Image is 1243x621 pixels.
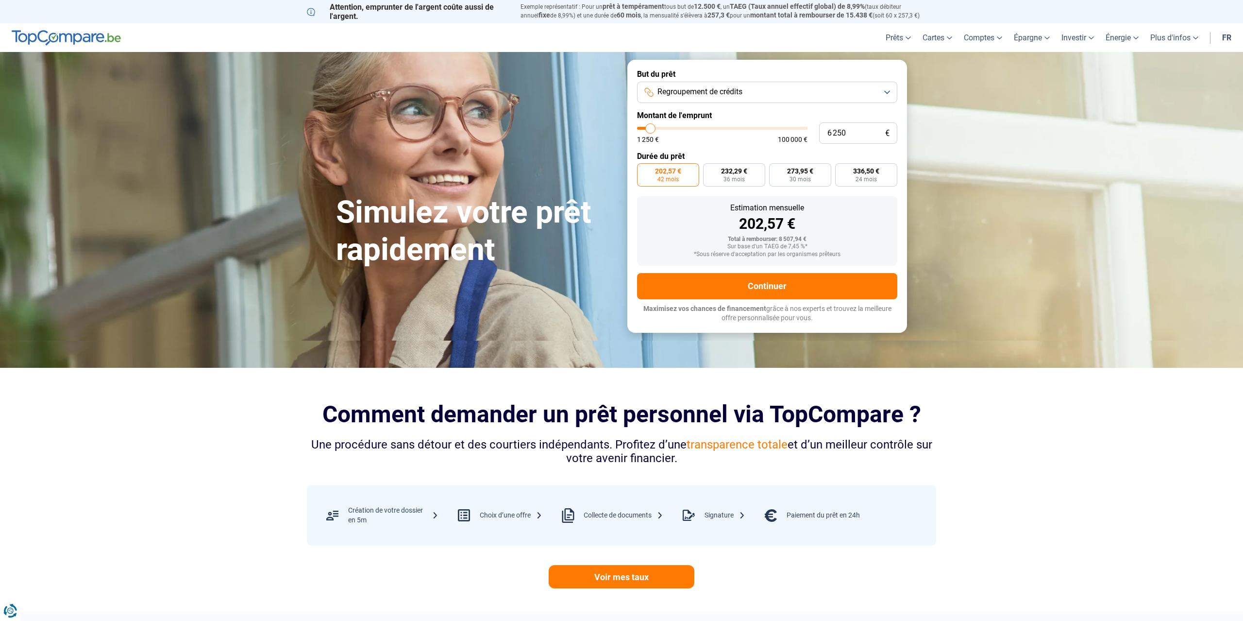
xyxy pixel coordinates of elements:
a: Énergie [1100,23,1144,52]
p: Attention, emprunter de l'argent coûte aussi de l'argent. [307,2,509,21]
span: 24 mois [856,176,877,182]
span: Regroupement de crédits [657,86,742,97]
span: prêt à tempérament [603,2,664,10]
div: Création de votre dossier en 5m [348,506,438,525]
span: 336,50 € [853,168,879,174]
a: Investir [1056,23,1100,52]
a: Comptes [958,23,1008,52]
button: Continuer [637,273,897,299]
span: 12.500 € [694,2,721,10]
button: Regroupement de crédits [637,82,897,103]
span: fixe [538,11,550,19]
h1: Simulez votre prêt rapidement [336,194,616,269]
span: 257,3 € [707,11,730,19]
div: Sur base d'un TAEG de 7,45 %* [645,243,890,250]
p: grâce à nos experts et trouvez la meilleure offre personnalisée pour vous. [637,304,897,323]
div: 202,57 € [645,217,890,231]
label: But du prêt [637,69,897,79]
div: *Sous réserve d'acceptation par les organismes prêteurs [645,251,890,258]
span: transparence totale [687,438,788,451]
h2: Comment demander un prêt personnel via TopCompare ? [307,401,936,428]
span: 30 mois [789,176,811,182]
span: 100 000 € [778,136,807,143]
span: 202,57 € [655,168,681,174]
a: Prêts [880,23,917,52]
span: TAEG (Taux annuel effectif global) de 8,99% [730,2,865,10]
p: Exemple représentatif : Pour un tous but de , un (taux débiteur annuel de 8,99%) et une durée de ... [521,2,936,20]
div: Une procédure sans détour et des courtiers indépendants. Profitez d’une et d’un meilleur contrôle... [307,438,936,466]
span: 60 mois [617,11,641,19]
span: montant total à rembourser de 15.438 € [750,11,873,19]
div: Estimation mensuelle [645,204,890,212]
label: Montant de l'emprunt [637,111,897,120]
div: Total à rembourser: 8 507,94 € [645,236,890,243]
span: 273,95 € [787,168,813,174]
span: 232,29 € [721,168,747,174]
div: Collecte de documents [584,511,663,520]
div: Choix d’une offre [480,511,542,520]
div: Signature [705,511,745,520]
span: Maximisez vos chances de financement [643,305,766,312]
img: TopCompare [12,30,121,46]
span: 42 mois [657,176,679,182]
a: fr [1216,23,1237,52]
a: Voir mes taux [549,565,694,588]
a: Épargne [1008,23,1056,52]
a: Cartes [917,23,958,52]
span: 36 mois [723,176,745,182]
label: Durée du prêt [637,152,897,161]
span: € [885,129,890,138]
span: 1 250 € [637,136,659,143]
div: Paiement du prêt en 24h [787,511,860,520]
a: Plus d'infos [1144,23,1204,52]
